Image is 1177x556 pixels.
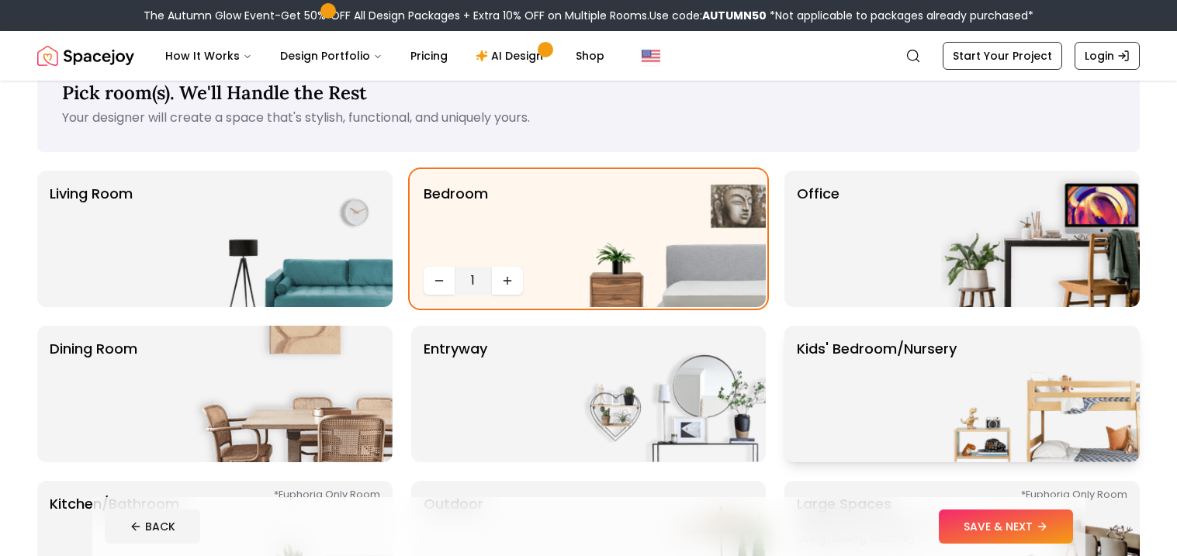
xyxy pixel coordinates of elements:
[398,40,460,71] a: Pricing
[37,40,134,71] a: Spacejoy
[62,109,1115,127] p: Your designer will create a space that's stylish, functional, and uniquely yours.
[797,183,839,295] p: Office
[642,47,660,65] img: United States
[941,171,1140,307] img: Office
[702,8,767,23] b: AUTUMN50
[62,81,367,105] span: Pick room(s). We'll Handle the Rest
[105,509,200,544] button: BACK
[939,509,1073,544] button: SAVE & NEXT
[50,183,133,295] p: Living Room
[563,40,617,71] a: Shop
[153,40,265,71] button: How It Works
[567,326,766,462] img: entryway
[424,338,487,450] p: entryway
[194,171,393,307] img: Living Room
[1075,42,1140,70] a: Login
[37,31,1140,81] nav: Global
[567,171,766,307] img: Bedroom
[649,8,767,23] span: Use code:
[37,40,134,71] img: Spacejoy Logo
[153,40,617,71] nav: Main
[492,267,523,295] button: Increase quantity
[194,326,393,462] img: Dining Room
[767,8,1033,23] span: *Not applicable to packages already purchased*
[797,338,957,450] p: Kids' Bedroom/Nursery
[424,267,455,295] button: Decrease quantity
[943,42,1062,70] a: Start Your Project
[941,326,1140,462] img: Kids' Bedroom/Nursery
[463,40,560,71] a: AI Design
[268,40,395,71] button: Design Portfolio
[144,8,1033,23] div: The Autumn Glow Event-Get 50% OFF All Design Packages + Extra 10% OFF on Multiple Rooms.
[461,271,486,290] span: 1
[424,183,488,261] p: Bedroom
[50,338,137,450] p: Dining Room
